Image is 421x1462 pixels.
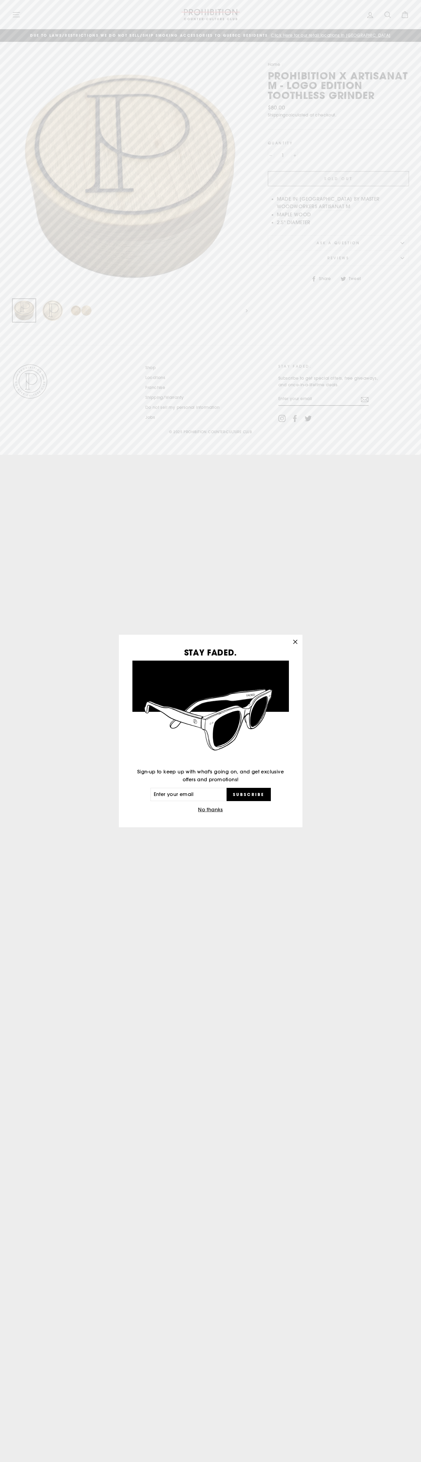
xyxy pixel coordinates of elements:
input: Enter your email [150,788,227,801]
span: Subscribe [233,792,264,797]
h3: STAY FADED. [132,648,289,656]
button: Subscribe [227,788,271,801]
p: Sign-up to keep up with what's going on, and get exclusive offers and promotions! [132,768,289,783]
button: No thanks [196,806,225,814]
